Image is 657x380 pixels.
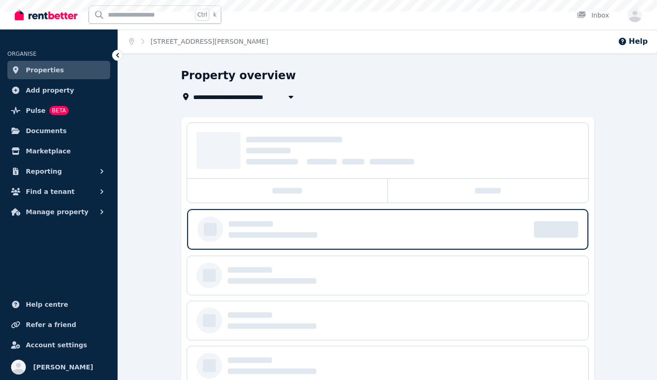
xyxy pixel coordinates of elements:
span: Documents [26,125,67,136]
span: [PERSON_NAME] [33,362,93,373]
span: Add property [26,85,74,96]
a: Add property [7,81,110,99]
nav: Breadcrumb [118,29,279,53]
a: Account settings [7,336,110,354]
span: Find a tenant [26,186,75,197]
span: k [213,11,216,18]
div: Inbox [577,11,609,20]
a: Documents [7,122,110,140]
a: Help centre [7,295,110,314]
a: PulseBETA [7,101,110,120]
span: BETA [49,106,69,115]
h1: Property overview [181,68,296,83]
span: Pulse [26,105,46,116]
span: Refer a friend [26,319,76,330]
span: Manage property [26,206,89,217]
a: Properties [7,61,110,79]
span: Reporting [26,166,62,177]
a: [STREET_ADDRESS][PERSON_NAME] [151,38,268,45]
a: Marketplace [7,142,110,160]
a: Refer a friend [7,316,110,334]
span: Properties [26,64,64,76]
span: Help centre [26,299,68,310]
button: Reporting [7,162,110,181]
span: Account settings [26,339,87,351]
img: RentBetter [15,8,77,22]
span: Marketplace [26,146,71,157]
span: ORGANISE [7,51,36,57]
button: Help [618,36,648,47]
span: Ctrl [195,9,209,21]
button: Find a tenant [7,182,110,201]
button: Manage property [7,203,110,221]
